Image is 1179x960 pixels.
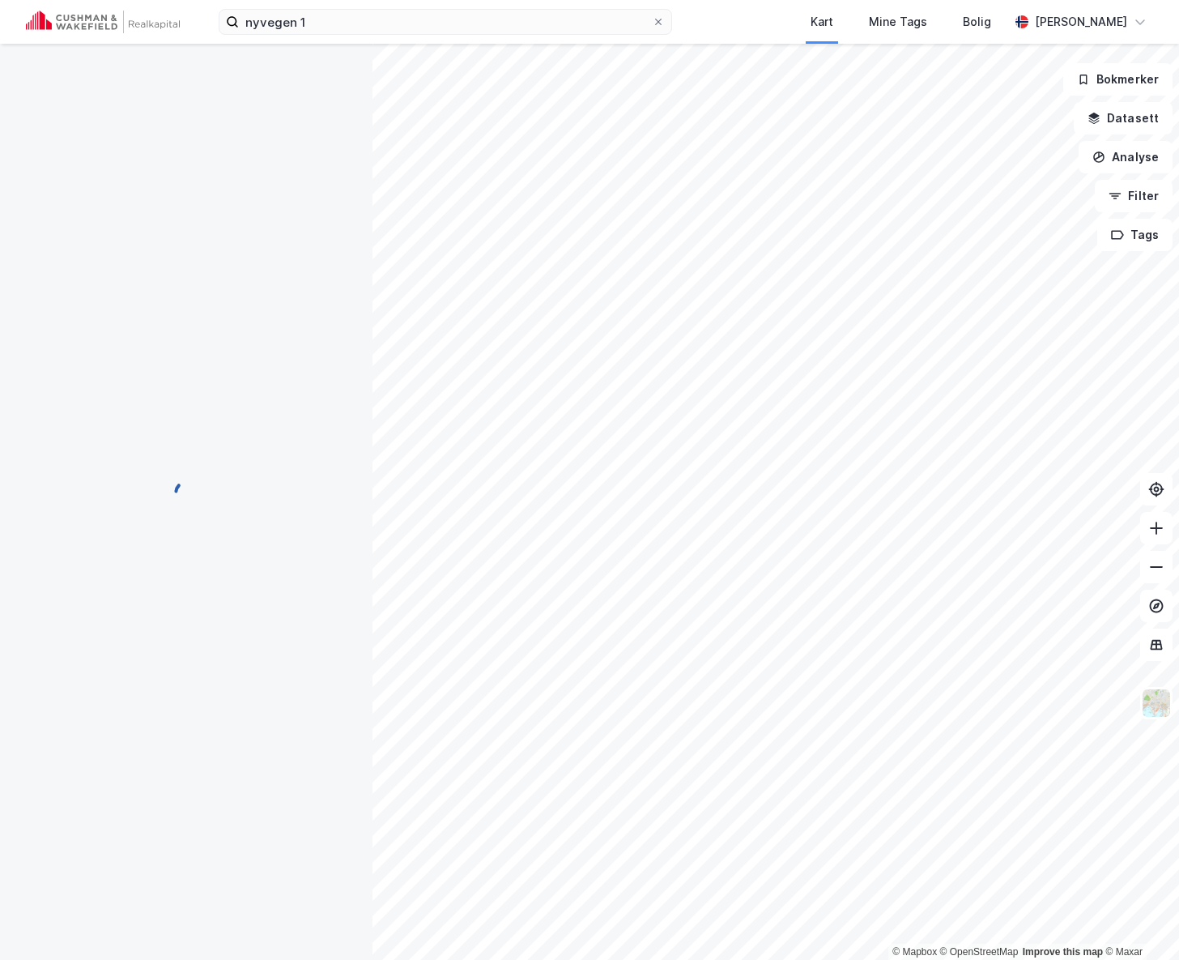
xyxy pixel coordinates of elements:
button: Tags [1097,219,1173,251]
div: Kontrollprogram for chat [1098,882,1179,960]
div: Kart [811,12,833,32]
div: [PERSON_NAME] [1035,12,1127,32]
a: Mapbox [892,946,937,958]
button: Analyse [1079,141,1173,173]
div: Mine Tags [869,12,927,32]
iframe: Chat Widget [1098,882,1179,960]
div: Bolig [963,12,991,32]
img: Z [1141,688,1172,719]
img: cushman-wakefield-realkapital-logo.202ea83816669bd177139c58696a8fa1.svg [26,11,180,33]
button: Bokmerker [1063,63,1173,96]
button: Filter [1095,180,1173,212]
input: Søk på adresse, matrikkel, gårdeiere, leietakere eller personer [239,10,652,34]
a: OpenStreetMap [940,946,1019,958]
a: Improve this map [1023,946,1103,958]
img: spinner.a6d8c91a73a9ac5275cf975e30b51cfb.svg [173,480,199,506]
button: Datasett [1074,102,1173,134]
